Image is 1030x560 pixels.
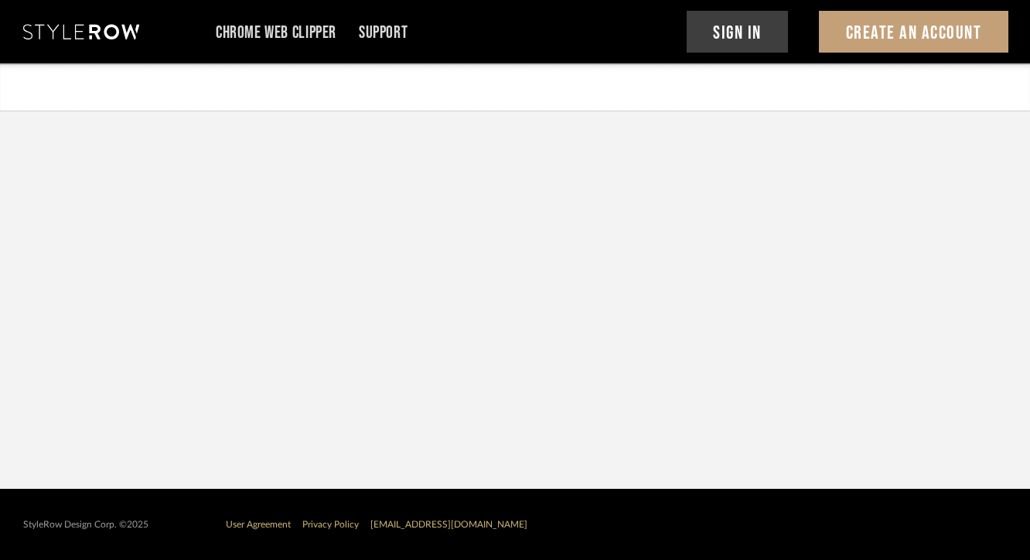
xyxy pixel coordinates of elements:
div: StyleRow Design Corp. ©2025 [23,519,148,531]
button: Create An Account [819,11,1008,53]
a: Chrome Web Clipper [216,26,336,39]
a: [EMAIL_ADDRESS][DOMAIN_NAME] [370,520,527,529]
button: Sign In [687,11,789,53]
a: Privacy Policy [302,520,359,529]
a: User Agreement [226,520,291,529]
a: Support [359,26,408,39]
